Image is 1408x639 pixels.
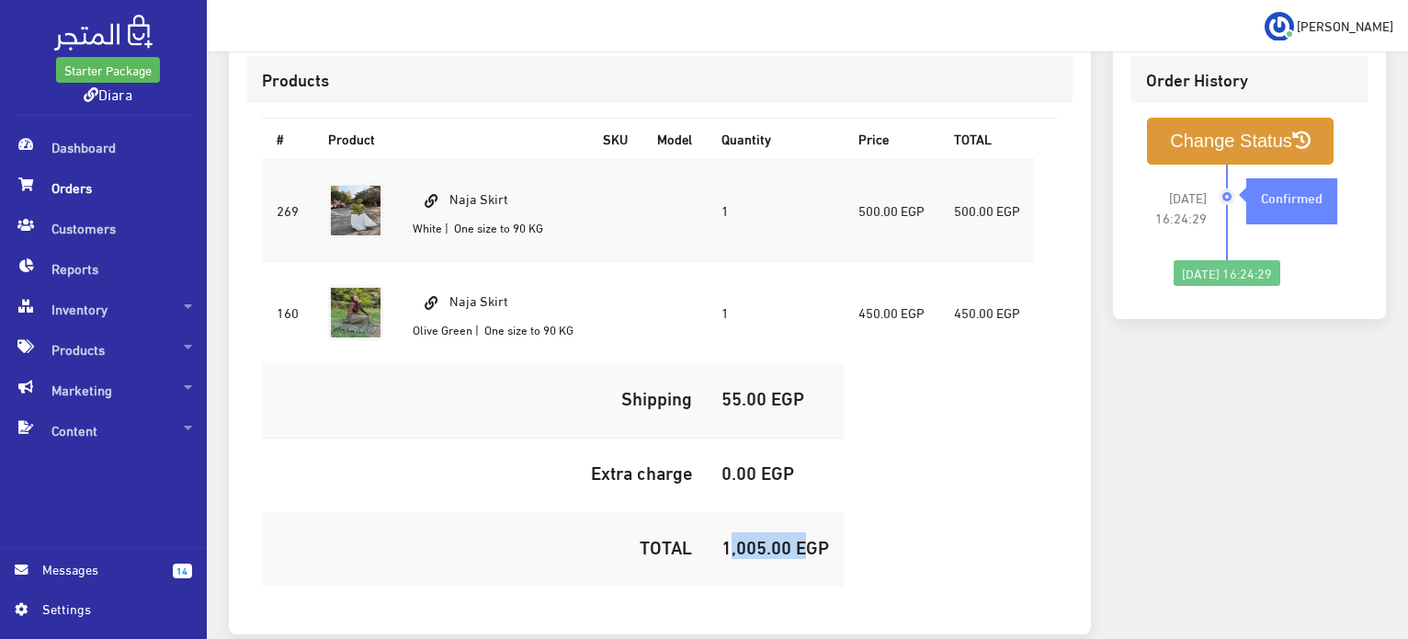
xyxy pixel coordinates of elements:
a: ... [PERSON_NAME] [1265,11,1393,40]
span: [DATE] 16:24:29 [1146,188,1207,228]
td: 500.00 EGP [844,159,939,262]
h5: Shipping [277,387,692,407]
span: [PERSON_NAME] [1297,14,1393,37]
th: Product [313,120,588,159]
th: Price [844,120,939,159]
img: ... [1265,12,1294,41]
th: TOTAL [939,120,1035,159]
span: Dashboard [15,127,192,167]
span: Orders [15,167,192,208]
span: Settings [42,599,176,619]
a: Settings [15,599,192,628]
span: Inventory [15,289,192,329]
td: 450.00 EGP [939,262,1035,364]
h3: Products [262,71,1058,88]
td: 160 [262,262,313,364]
strong: Confirmed [1261,187,1323,207]
td: Naja Skirt [398,159,588,262]
td: 500.00 EGP [939,159,1035,262]
span: Messages [42,559,158,579]
small: | One size to 90 KG [445,216,543,238]
div: [DATE] 16:24:29 [1174,260,1280,286]
button: Change Status [1147,118,1334,165]
td: Naja Skirt [398,262,588,364]
small: White [413,216,442,238]
span: Reports [15,248,192,289]
a: Diara [84,80,132,107]
td: 450.00 EGP [844,262,939,364]
th: # [262,120,313,159]
span: Products [15,329,192,370]
a: 14 Messages [15,559,192,599]
h3: Order History [1146,71,1353,88]
td: 1 [707,262,844,364]
span: Customers [15,208,192,248]
small: | One size to 90 KG [475,318,573,340]
td: 1 [707,159,844,262]
h5: 1,005.00 EGP [721,536,829,556]
td: 269 [262,159,313,262]
h5: 0.00 EGP [721,462,829,482]
h5: TOTAL [277,536,692,556]
th: Model [642,120,707,159]
span: 14 [173,564,192,578]
small: Olive Green [413,318,472,340]
h5: Extra charge [277,462,692,482]
th: Quantity [707,120,844,159]
h5: 55.00 EGP [721,387,829,407]
a: Starter Package [56,57,160,83]
span: Content [15,410,192,451]
span: Marketing [15,370,192,410]
img: . [54,15,153,51]
th: SKU [588,120,642,159]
